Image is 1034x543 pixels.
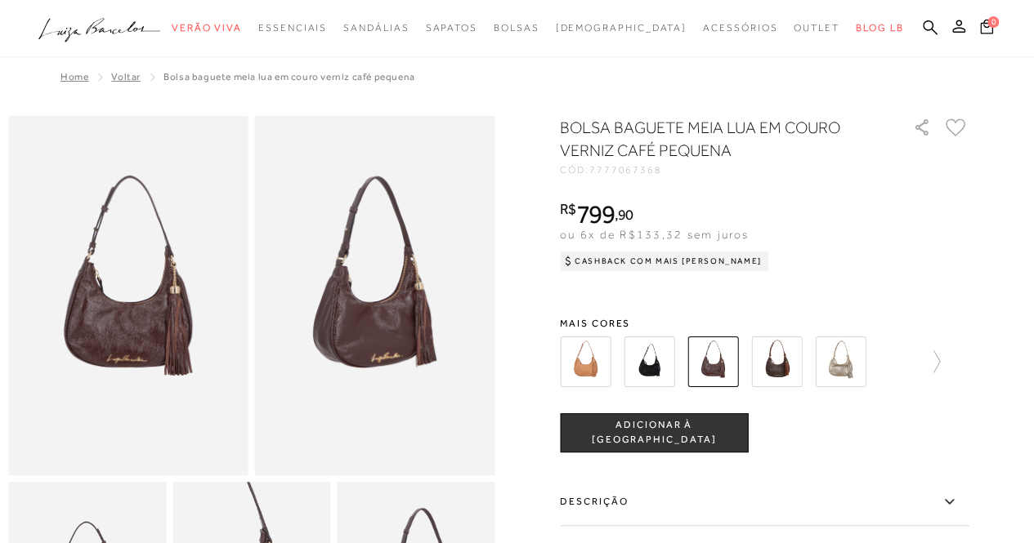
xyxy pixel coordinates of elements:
span: Bolsas [494,22,539,33]
i: , [615,207,633,222]
a: noSubCategoriesText [343,13,409,43]
a: noSubCategoriesText [703,13,777,43]
h1: BOLSA BAGUETE MEIA LUA EM COURO VERNIZ CAFÉ PEQUENA [560,116,866,162]
span: [DEMOGRAPHIC_DATA] [555,22,687,33]
span: Outlet [794,22,839,33]
span: ADICIONAR À [GEOGRAPHIC_DATA] [561,418,747,447]
span: Acessórios [703,22,777,33]
span: 90 [618,206,633,223]
button: 0 [975,18,998,40]
button: ADICIONAR À [GEOGRAPHIC_DATA] [560,413,748,452]
a: noSubCategoriesText [494,13,539,43]
span: Sandálias [343,22,409,33]
span: 0 [987,16,999,28]
span: BOLSA BAGUETE MEIA LUA EM COURO VERNIZ CAFÉ PEQUENA [163,71,415,82]
span: Verão Viva [172,22,242,33]
img: BOLSA PEQUENA MEIA LUA CARAMELO [751,336,802,387]
a: noSubCategoriesText [794,13,839,43]
a: noSubCategoriesText [425,13,477,43]
a: Home [60,71,88,82]
span: 799 [576,199,615,229]
img: BOLSA PEQUENA MEIA LUA DOURADA [815,336,866,387]
span: 7777067368 [589,164,662,176]
img: image [255,116,495,475]
img: BOLSA BAGUETE MEIA LUA EM COURO VERNIZ CAFÉ PEQUENA [687,336,738,387]
span: BLOG LB [856,22,903,33]
a: noSubCategoriesText [258,13,327,43]
label: Descrição [560,478,969,526]
img: BOLSA BAGUETE MEIA LUA EM COURO CARAMELO PEQUENA [560,336,611,387]
span: Mais cores [560,318,969,328]
span: Essenciais [258,22,327,33]
a: BLOG LB [856,13,903,43]
img: BOLSA BAGUETE MEIA LUA EM COURO PRETO PEQUENA [624,336,674,387]
a: noSubCategoriesText [555,13,687,43]
i: R$ [560,202,576,216]
a: noSubCategoriesText [172,13,242,43]
img: image [8,116,248,475]
div: CÓD: [560,165,887,175]
span: Sapatos [425,22,477,33]
a: Voltar [111,71,141,82]
div: Cashback com Mais [PERSON_NAME] [560,251,768,271]
span: ou 6x de R$133,32 sem juros [560,228,749,241]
